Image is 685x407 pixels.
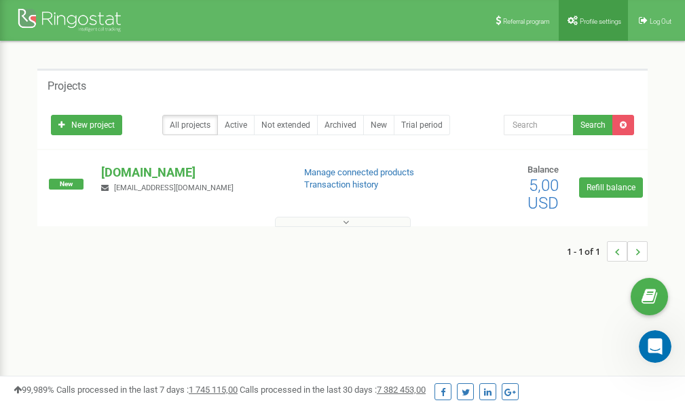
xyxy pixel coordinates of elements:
[48,80,86,92] h5: Projects
[14,385,54,395] span: 99,989%
[101,164,282,181] p: [DOMAIN_NAME]
[317,115,364,135] a: Archived
[639,330,671,363] iframe: Intercom live chat
[162,115,218,135] a: All projects
[573,115,613,135] button: Search
[579,177,643,198] a: Refill balance
[254,115,318,135] a: Not extended
[240,385,426,395] span: Calls processed in the last 30 days :
[503,18,550,25] span: Referral program
[56,385,238,395] span: Calls processed in the last 7 days :
[394,115,450,135] a: Trial period
[49,179,84,190] span: New
[650,18,671,25] span: Log Out
[504,115,574,135] input: Search
[189,385,238,395] u: 1 745 115,00
[114,183,234,192] span: [EMAIL_ADDRESS][DOMAIN_NAME]
[527,164,559,175] span: Balance
[580,18,621,25] span: Profile settings
[304,179,378,190] a: Transaction history
[51,115,122,135] a: New project
[567,241,607,262] span: 1 - 1 of 1
[527,176,559,213] span: 5,00 USD
[217,115,255,135] a: Active
[363,115,394,135] a: New
[304,167,414,177] a: Manage connected products
[567,228,648,275] nav: ...
[377,385,426,395] u: 7 382 453,00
